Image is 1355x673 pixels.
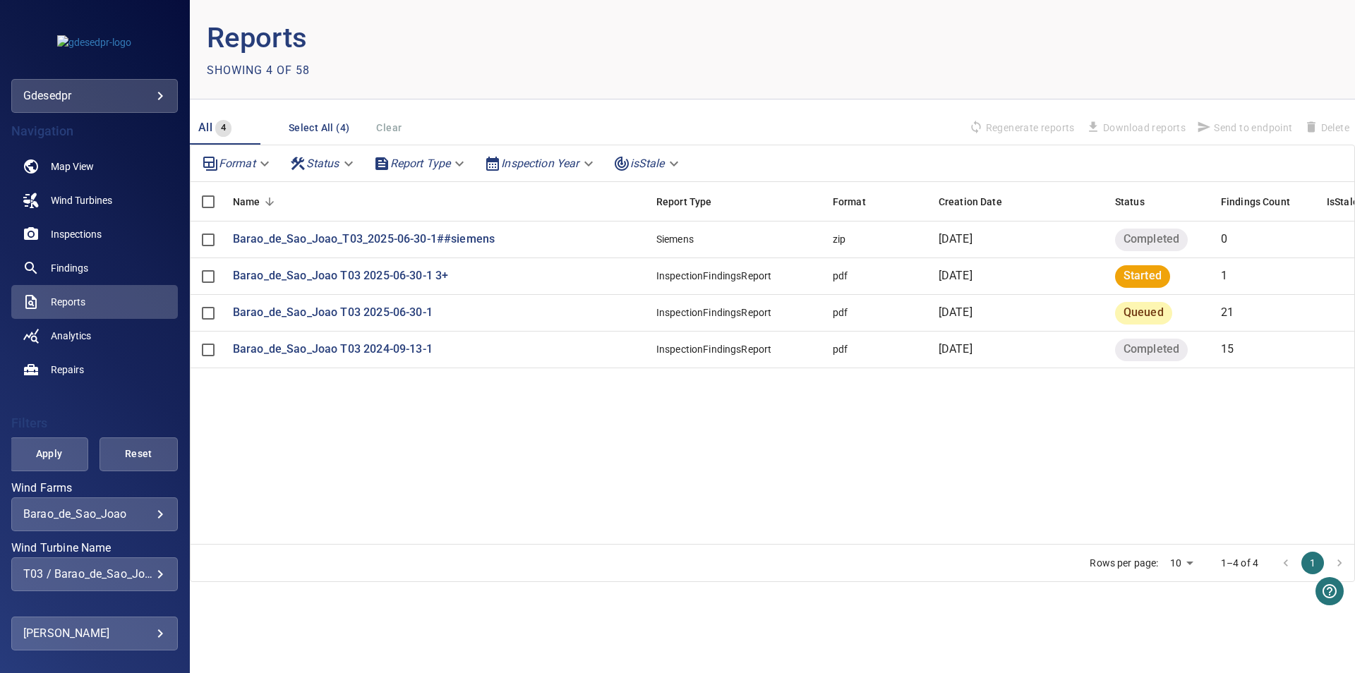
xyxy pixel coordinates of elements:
div: pdf [833,342,848,356]
img: gdesedpr-logo [57,35,131,49]
a: repairs noActive [11,353,178,387]
span: Map View [51,159,94,174]
div: Creation Date [932,182,1108,222]
span: Repairs [51,363,84,377]
span: Started [1115,268,1170,284]
div: 10 [1164,553,1198,574]
p: [DATE] [939,341,972,358]
p: 15 [1221,341,1234,358]
em: Inspection Year [501,157,579,170]
span: Analytics [51,329,91,343]
span: Completed [1115,341,1188,358]
span: Findings [51,261,88,275]
span: Completed [1115,231,1188,248]
div: Barao_de_Sao_Joao [23,507,166,521]
a: Barao_de_Sao_Joao T03 2025-06-30-1 [233,305,433,321]
div: pdf [833,305,848,320]
p: [DATE] [939,305,972,321]
h4: Navigation [11,124,178,138]
div: Status [284,151,362,176]
button: Apply [10,437,88,471]
div: Format [196,151,278,176]
a: windturbines noActive [11,183,178,217]
span: Reset [117,445,160,463]
a: Barao_de_Sao_Joao T03 2024-09-13-1 [233,341,433,358]
a: reports active [11,285,178,319]
div: Inspection Year [478,151,601,176]
button: Select All (4) [283,115,356,141]
a: Barao_de_Sao_Joao_T03_2025-06-30-1##siemens [233,231,495,248]
div: pdf [833,269,848,283]
a: map noActive [11,150,178,183]
p: Rows per page: [1090,556,1158,570]
span: Queued [1115,305,1172,321]
span: 4 [215,120,231,136]
span: Reports [51,295,85,309]
h4: Filters [11,416,178,430]
div: Format [826,182,932,222]
div: Report Type [649,182,826,222]
div: Wind Turbine Name [11,557,178,591]
em: Status [306,157,339,170]
div: zip [833,232,845,246]
div: Report Type [368,151,474,176]
div: Name [233,182,260,222]
em: isStale [630,157,665,170]
label: Wind Farms [11,483,178,494]
p: 1–4 of 4 [1221,556,1258,570]
span: Apply [28,445,71,463]
p: [DATE] [939,268,972,284]
p: 0 [1221,231,1227,248]
span: Inspections [51,227,102,241]
a: analytics noActive [11,319,178,353]
button: Sort [260,192,279,212]
p: 1 [1221,268,1227,284]
div: gdesedpr [23,85,166,107]
div: gdesedpr [11,79,178,113]
div: Wind Farms [11,497,178,531]
p: Reports [207,17,773,59]
button: Reset [100,437,178,471]
a: inspections noActive [11,217,178,251]
div: Creation Date [939,182,1002,222]
div: [PERSON_NAME] [23,622,166,645]
div: isStale [608,151,687,176]
label: Wind Turbine Name [11,542,178,554]
a: Barao_de_Sao_Joao T03 2025-06-30-1 3+ [233,268,449,284]
em: Report Type [390,157,451,170]
button: page 1 [1301,552,1324,574]
div: Report Type [656,182,712,222]
p: 21 [1221,305,1234,321]
p: [DATE] [939,231,972,248]
div: Findings Count [1221,182,1290,222]
div: Status [1115,182,1145,222]
div: Status [1108,182,1214,222]
div: Findings Count [1214,182,1320,222]
p: Showing 4 of 58 [207,62,310,79]
em: Format [219,157,255,170]
div: Format [833,182,866,222]
div: InspectionFindingsReport [656,269,772,283]
div: Name [226,182,649,222]
div: InspectionFindingsReport [656,305,772,320]
div: InspectionFindingsReport [656,342,772,356]
div: Siemens [656,232,694,246]
span: All [198,121,212,134]
a: findings noActive [11,251,178,285]
div: T03 / Barao_de_Sao_Joao [23,567,166,581]
nav: pagination navigation [1272,552,1353,574]
span: Wind Turbines [51,193,112,207]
